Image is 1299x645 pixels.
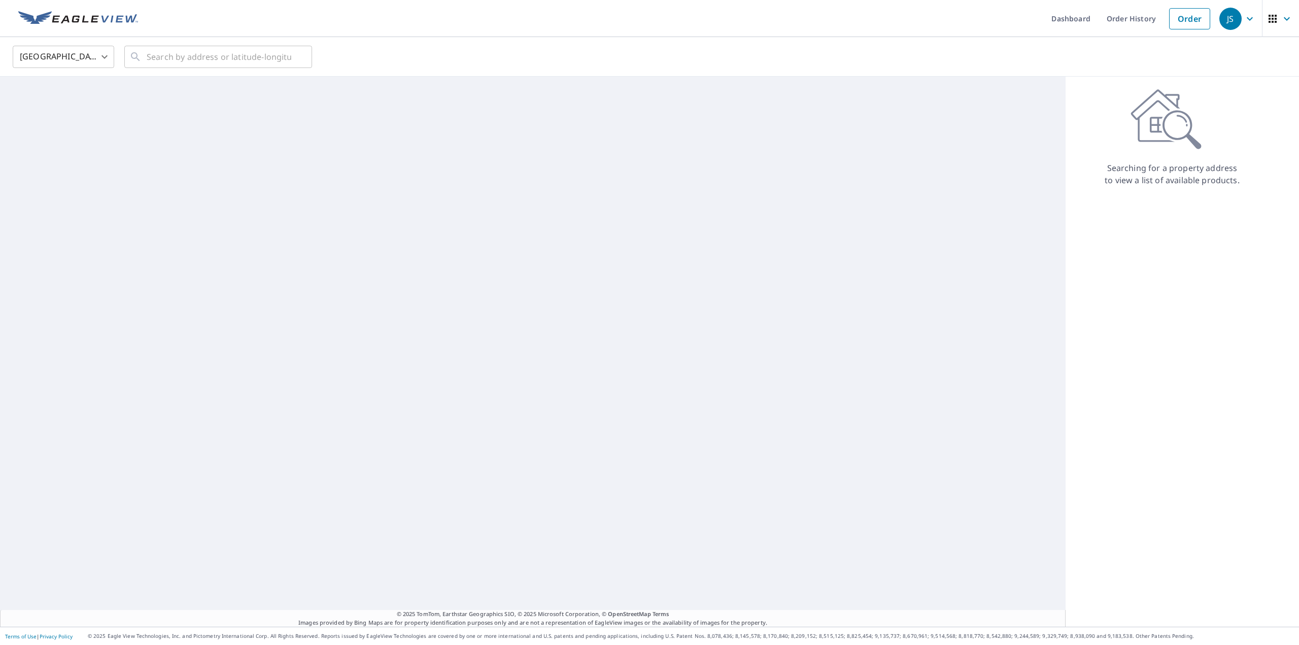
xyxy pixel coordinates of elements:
[1169,8,1210,29] a: Order
[653,610,669,618] a: Terms
[40,633,73,640] a: Privacy Policy
[18,11,138,26] img: EV Logo
[1219,8,1242,30] div: JS
[5,633,37,640] a: Terms of Use
[5,633,73,639] p: |
[1104,162,1240,186] p: Searching for a property address to view a list of available products.
[147,43,291,71] input: Search by address or latitude-longitude
[397,610,669,619] span: © 2025 TomTom, Earthstar Geographics SIO, © 2025 Microsoft Corporation, ©
[608,610,651,618] a: OpenStreetMap
[13,43,114,71] div: [GEOGRAPHIC_DATA]
[88,632,1294,640] p: © 2025 Eagle View Technologies, Inc. and Pictometry International Corp. All Rights Reserved. Repo...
